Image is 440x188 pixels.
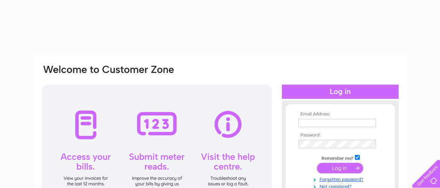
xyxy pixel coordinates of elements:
[297,154,384,161] td: Remember me?
[317,163,363,173] input: Submit
[297,112,384,117] th: Email Address:
[297,133,384,138] th: Password:
[298,175,384,182] a: Forgotten password?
